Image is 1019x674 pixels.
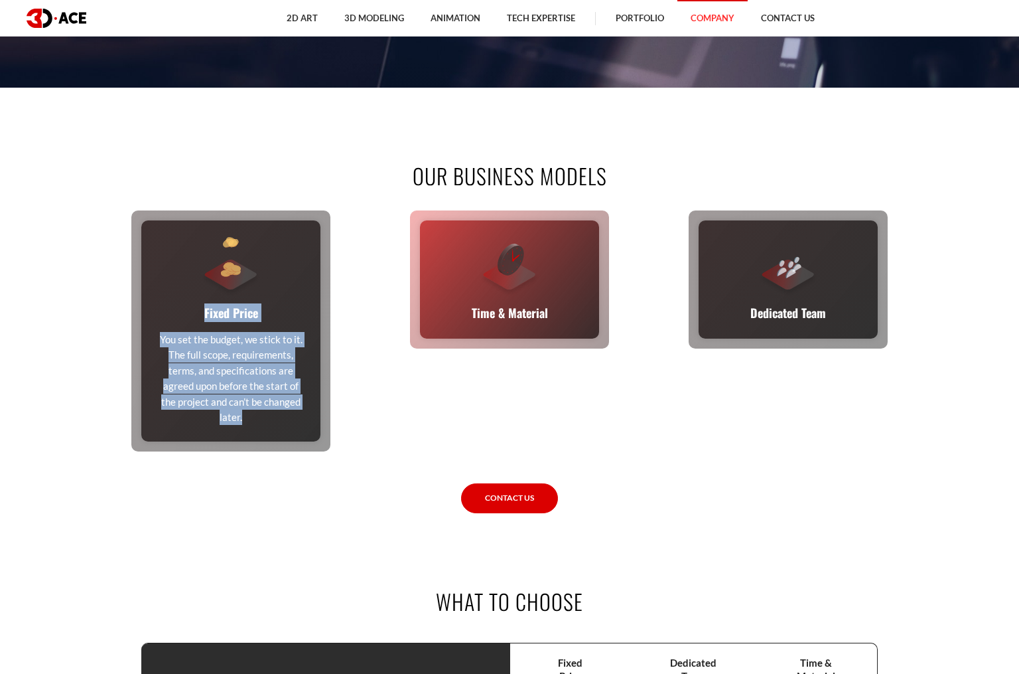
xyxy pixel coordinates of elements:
[775,258,789,276] img: Icon - Dedicated Team
[27,9,86,28] img: logo dark
[512,250,513,260] img: Icon - Time & Material
[783,258,798,278] img: Icon - Dedicated Team
[221,262,241,277] img: Icon - Fixed Price
[158,332,304,425] p: You set the budget, we stick to it. The full scope, requirements, terms, and specifications are a...
[461,483,558,513] a: Contact Us
[790,254,803,272] img: Icon - Dedicated Team
[512,254,520,262] img: Icon - Time & Material
[750,303,826,322] p: Dedicated Team
[141,161,878,191] h2: Our business models
[498,244,524,276] img: Icon - Time & Material
[223,238,234,248] img: Icon - Fixed Price
[204,303,258,322] p: Fixed Price
[226,237,238,247] img: Icon - Fixed Price
[141,586,878,616] h2: What to choose
[228,239,239,248] img: Icon - Fixed Price
[472,303,548,322] p: Time & Material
